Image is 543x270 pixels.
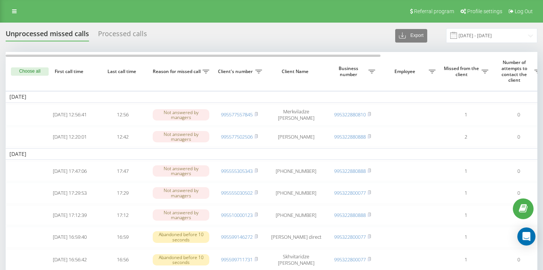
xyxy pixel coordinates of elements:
[334,189,366,196] a: 995322800077
[43,104,96,125] td: [DATE] 12:56:41
[96,183,149,204] td: 17:29
[153,209,209,221] div: Not answered by managers
[439,227,492,248] td: 1
[266,183,326,204] td: [PHONE_NUMBER]
[334,256,366,263] a: 995322800077
[153,131,209,142] div: Not answered by managers
[334,133,366,140] a: 995322880888
[517,227,535,246] div: Open Intercom Messenger
[153,109,209,121] div: Not answered by managers
[11,67,49,76] button: Choose all
[221,189,253,196] a: 995555030502
[443,66,482,77] span: Missed from the client
[43,227,96,248] td: [DATE] 16:59:40
[221,256,253,263] a: 995599711731
[439,161,492,181] td: 1
[334,111,366,118] a: 995322880810
[153,254,209,265] div: Abandoned before 10 seconds
[153,231,209,243] div: Abandoned before 10 seconds
[43,127,96,147] td: [DATE] 12:20:01
[515,8,533,14] span: Log Out
[266,127,326,147] td: [PERSON_NAME]
[153,165,209,177] div: Not answered by managers
[98,30,147,41] div: Processed calls
[221,212,253,218] a: 995510000123
[102,69,143,75] span: Last call time
[96,161,149,181] td: 17:47
[439,104,492,125] td: 1
[439,205,492,225] td: 1
[221,168,253,174] a: 995555305343
[6,30,89,41] div: Unprocessed missed calls
[49,69,90,75] span: First call time
[43,183,96,204] td: [DATE] 17:29:53
[272,69,320,75] span: Client Name
[439,183,492,204] td: 1
[439,127,492,147] td: 2
[330,66,368,77] span: Business number
[496,59,534,83] span: Number of attempts to contact the client
[96,104,149,125] td: 12:56
[153,69,202,75] span: Reason for missed call
[43,205,96,225] td: [DATE] 17:12:39
[334,168,366,174] a: 995322880888
[96,227,149,248] td: 16:59
[96,127,149,147] td: 12:42
[153,187,209,198] div: Not answered by managers
[43,161,96,181] td: [DATE] 17:47:06
[467,8,502,14] span: Profile settings
[383,69,429,75] span: Employee
[221,133,253,140] a: 995577502506
[217,69,255,75] span: Client's number
[266,227,326,248] td: [PERSON_NAME] direct
[96,205,149,225] td: 17:12
[395,29,427,43] button: Export
[334,212,366,218] a: 995322880888
[266,104,326,125] td: Merkviladze [PERSON_NAME]
[414,8,454,14] span: Referral program
[221,233,253,240] a: 995599146272
[266,205,326,225] td: [PHONE_NUMBER]
[266,161,326,181] td: [PHONE_NUMBER]
[334,233,366,240] a: 995322800077
[221,111,253,118] a: 995577557845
